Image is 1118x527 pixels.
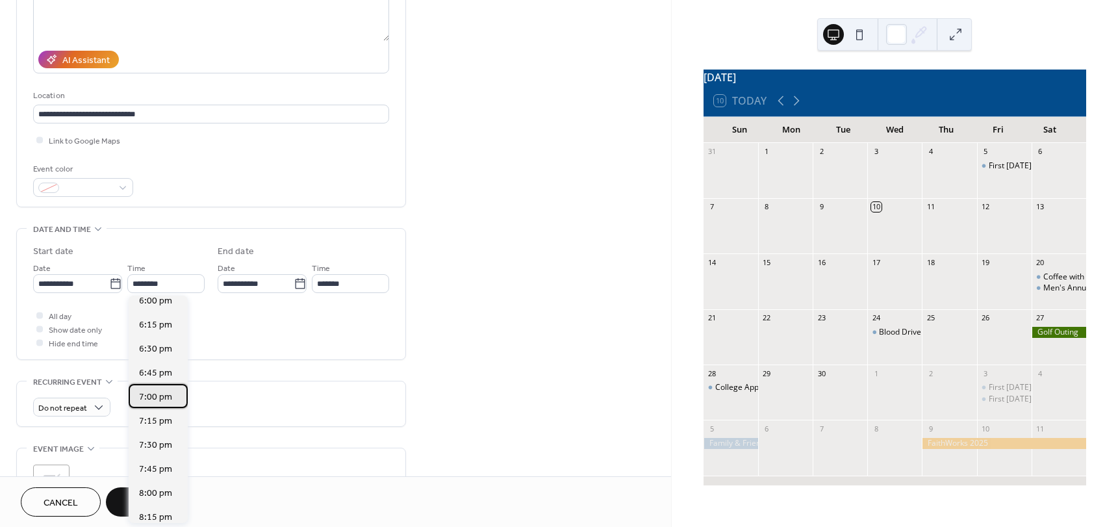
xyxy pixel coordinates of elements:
div: First Friday Prayer [977,161,1032,172]
div: 31 [707,147,717,157]
div: 6 [1035,147,1045,157]
div: Coffee with The First Lady [1032,272,1086,283]
span: Cancel [44,496,78,510]
div: College Application Essay Writing Workshop [715,382,874,393]
div: 11 [1035,424,1045,433]
div: Location [33,89,387,103]
span: All day [49,310,71,324]
span: 7:45 pm [139,463,172,476]
div: Blood Drive [879,327,921,338]
span: Date [218,262,235,276]
div: 23 [817,313,826,323]
div: Event color [33,162,131,176]
span: Event image [33,443,84,456]
div: 24 [871,313,881,323]
div: 2 [817,147,826,157]
div: 8 [871,424,881,433]
span: Date [33,262,51,276]
div: 7 [707,202,717,212]
div: FaithWorks 2025 [922,438,1086,449]
div: 10 [981,424,991,433]
div: First [DATE] Prayer [989,394,1058,405]
div: 1 [871,368,881,378]
span: Link to Google Maps [49,135,120,148]
div: First Friday Prayer [977,382,1032,393]
div: College Application Essay Writing Workshop [704,382,758,393]
span: Hide end time [49,337,98,351]
div: 30 [817,368,826,378]
div: Sat [1024,117,1076,143]
div: 29 [762,368,772,378]
div: 6 [762,424,772,433]
div: 16 [817,257,826,267]
div: First [DATE] Prayer [989,161,1058,172]
div: 2 [926,368,935,378]
div: 12 [981,202,991,212]
div: 5 [707,424,717,433]
div: 14 [707,257,717,267]
div: Sun [714,117,766,143]
span: 8:00 pm [139,487,172,500]
span: 6:45 pm [139,366,172,380]
div: Fri [972,117,1024,143]
span: 7:15 pm [139,415,172,428]
div: 3 [981,368,991,378]
span: Recurring event [33,376,102,389]
span: 8:15 pm [139,511,172,524]
div: 19 [981,257,991,267]
div: 27 [1035,313,1045,323]
div: Mon [765,117,817,143]
div: 18 [926,257,935,267]
span: Time [312,262,330,276]
div: Tue [817,117,869,143]
span: 6:15 pm [139,318,172,332]
div: Start date [33,245,73,259]
div: 13 [1035,202,1045,212]
div: 25 [926,313,935,323]
div: 4 [1035,368,1045,378]
div: 20 [1035,257,1045,267]
button: Save [106,487,173,517]
div: Men's Annual Gather & Grill [1032,283,1086,294]
span: Time [127,262,146,276]
div: 8 [762,202,772,212]
div: 5 [981,147,991,157]
div: First [DATE] Prayer [989,382,1058,393]
div: 28 [707,368,717,378]
div: Blood Drive [867,327,922,338]
div: 10 [871,202,881,212]
div: 9 [817,202,826,212]
span: 6:00 pm [139,294,172,308]
div: [DATE] [704,70,1086,85]
div: 7 [817,424,826,433]
span: 6:30 pm [139,342,172,356]
div: 3 [871,147,881,157]
div: 1 [762,147,772,157]
span: 7:30 pm [139,439,172,452]
div: 26 [981,313,991,323]
div: AI Assistant [62,54,110,68]
button: AI Assistant [38,51,119,68]
div: Family & Friends Day [704,438,758,449]
div: First Friday Prayer [977,394,1032,405]
span: 7:00 pm [139,391,172,404]
button: Cancel [21,487,101,517]
span: Date and time [33,223,91,237]
div: 22 [762,313,772,323]
div: 9 [926,424,935,433]
span: Show date only [49,324,102,337]
div: ; [33,465,70,501]
div: 17 [871,257,881,267]
div: 4 [926,147,935,157]
div: Golf Outing [1032,327,1086,338]
div: End date [218,245,254,259]
div: Thu [921,117,972,143]
div: Wed [869,117,921,143]
div: 11 [926,202,935,212]
div: 15 [762,257,772,267]
div: 21 [707,313,717,323]
span: Do not repeat [38,401,87,416]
